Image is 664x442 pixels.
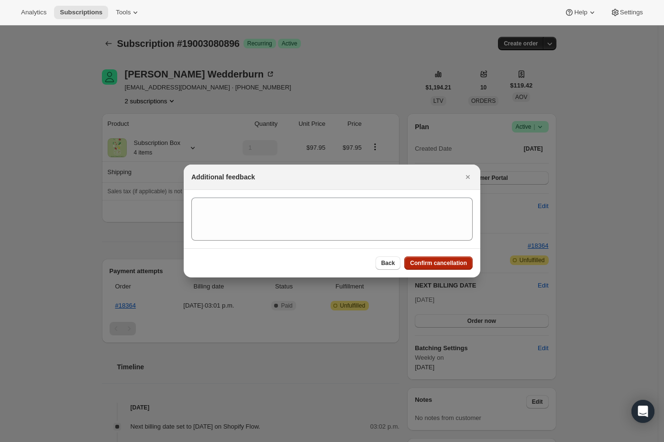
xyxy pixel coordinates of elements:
h2: Additional feedback [191,172,255,182]
button: Tools [110,6,146,19]
button: Help [559,6,602,19]
button: Back [376,256,401,270]
span: Settings [620,9,643,16]
button: Confirm cancellation [404,256,473,270]
button: Settings [605,6,649,19]
span: Analytics [21,9,46,16]
button: Close [461,170,475,184]
span: Back [381,259,395,267]
button: Analytics [15,6,52,19]
div: Open Intercom Messenger [631,400,654,423]
button: Subscriptions [54,6,108,19]
span: Confirm cancellation [410,259,467,267]
span: Subscriptions [60,9,102,16]
span: Tools [116,9,131,16]
span: Help [574,9,587,16]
